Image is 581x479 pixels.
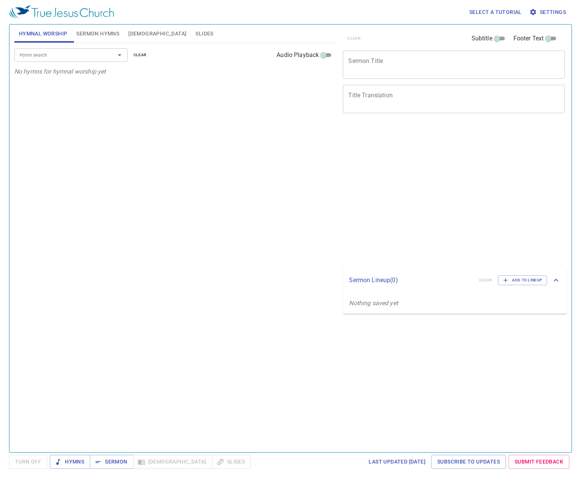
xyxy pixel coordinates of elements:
[277,51,319,60] span: Audio Playback
[469,8,522,17] span: Select a tutorial
[503,277,542,284] span: Add to Lineup
[437,457,500,467] span: Subscribe to Updates
[369,457,426,467] span: Last updated [DATE]
[513,34,544,43] span: Footer Text
[76,29,119,38] span: Sermon Hymns
[90,455,133,469] button: Sermon
[472,34,492,43] span: Subtitle
[431,455,506,469] a: Subscribe to Updates
[515,457,563,467] span: Submit Feedback
[96,457,127,467] span: Sermon
[349,276,473,285] p: Sermon Lineup ( 0 )
[129,51,151,60] button: clear
[195,29,213,38] span: Slides
[366,455,429,469] a: Last updated [DATE]
[114,50,125,60] button: Open
[509,455,569,469] a: Submit Feedback
[56,457,84,467] span: Hymns
[9,5,114,19] img: True Jesus Church
[343,268,567,293] div: Sermon Lineup(0)clearAdd to Lineup
[498,275,547,285] button: Add to Lineup
[466,5,525,19] button: Select a tutorial
[134,52,147,58] span: clear
[531,8,566,17] span: Settings
[128,29,186,38] span: [DEMOGRAPHIC_DATA]
[340,121,521,265] iframe: from-child
[528,5,569,19] button: Settings
[14,68,106,75] i: No hymns for hymnal worship yet
[349,299,398,307] i: Nothing saved yet
[19,29,68,38] span: Hymnal Worship
[50,455,90,469] button: Hymns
